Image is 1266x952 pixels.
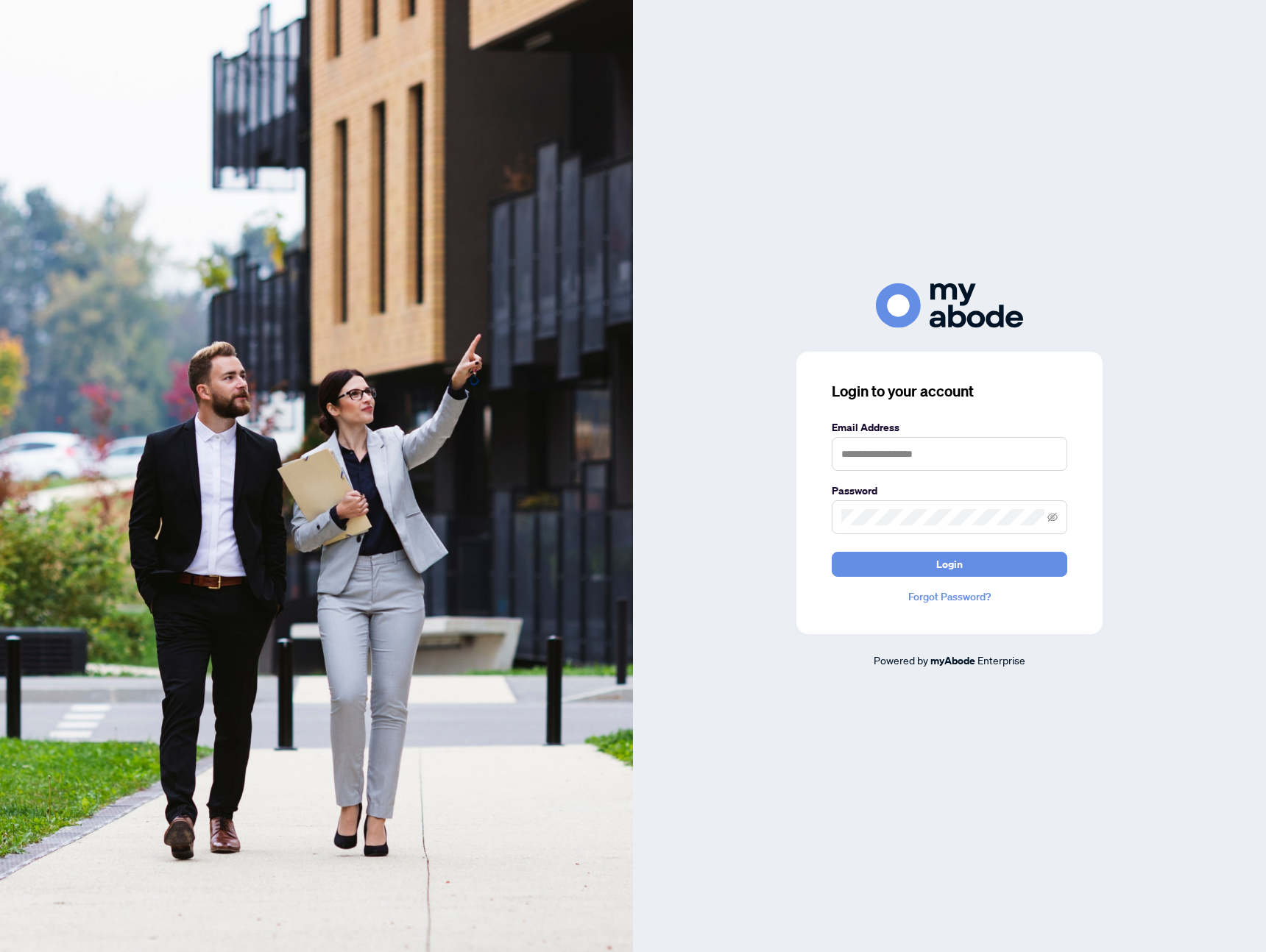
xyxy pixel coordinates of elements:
h3: Login to your account [832,381,1067,402]
span: eye-invisible [1047,512,1058,522]
a: myAbode [930,653,975,669]
button: Login [832,552,1067,577]
img: ma-logo [876,283,1023,328]
span: Enterprise [977,653,1025,667]
label: Password [832,483,1067,499]
label: Email Address [832,419,1067,436]
span: Powered by [874,653,928,667]
span: Login [936,553,963,576]
a: Forgot Password? [832,589,1067,605]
